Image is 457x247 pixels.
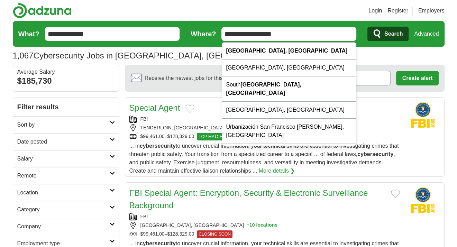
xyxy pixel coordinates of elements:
[418,7,445,15] a: Employers
[17,222,110,231] h2: Company
[222,76,356,102] div: South
[222,60,356,76] div: [GEOGRAPHIC_DATA], [GEOGRAPHIC_DATA]
[129,133,400,140] div: $99,461.00–$128,329.00
[140,214,148,219] a: FBI
[391,190,400,198] button: Add to favorite jobs
[17,189,110,197] h2: Location
[13,201,119,218] a: Category
[13,133,119,150] a: Date posted
[129,222,400,229] div: [GEOGRAPHIC_DATA], [GEOGRAPHIC_DATA]
[396,71,438,85] button: Create alert
[13,51,293,60] h1: Cybersecurity Jobs in [GEOGRAPHIC_DATA], [GEOGRAPHIC_DATA]
[17,75,115,87] div: $185,730
[414,27,439,41] a: Advanced
[197,133,224,140] span: TOP MATCH
[387,7,408,15] a: Register
[145,74,263,82] span: Receive the newest jobs for this search :
[17,205,110,214] h2: Category
[13,150,119,167] a: Salary
[384,27,403,41] span: Search
[13,184,119,201] a: Location
[13,3,72,18] img: Adzuna logo
[197,230,232,238] span: CLOSING SOON
[367,27,409,41] button: Search
[247,222,277,229] button: +10 locations
[13,218,119,235] a: Company
[247,222,249,229] span: +
[368,7,382,15] a: Login
[185,104,194,113] button: Add to favorite jobs
[129,230,400,238] div: $99,461.00–$128,329.00
[13,167,119,184] a: Remote
[405,187,440,213] img: FBI logo
[222,119,356,144] div: Urbanización San Francisco [PERSON_NAME], [GEOGRAPHIC_DATA]
[129,124,400,131] div: TENDERLOIN, [GEOGRAPHIC_DATA]
[17,69,115,75] div: Average Salary
[17,138,110,146] h2: Date posted
[13,116,119,133] a: Sort by
[129,103,180,112] a: Special Agent
[13,49,34,62] span: 1,067
[17,155,110,163] h2: Salary
[17,121,110,129] h2: Sort by
[222,102,356,119] div: [GEOGRAPHIC_DATA], [GEOGRAPHIC_DATA]
[17,172,110,180] h2: Remote
[226,48,348,54] strong: [GEOGRAPHIC_DATA], [GEOGRAPHIC_DATA]
[129,188,368,210] a: FBI Special Agent: Encryption, Security & Electronic Surveillance Background
[357,151,393,157] strong: cybersecurity
[259,167,295,175] a: More details ❯
[129,143,399,174] span: ... in to uncover crucial information, your technical skills are essential to investigating crime...
[13,98,119,116] h2: Filter results
[405,102,440,128] img: FBI logo
[140,143,176,149] strong: cybersecurity
[140,240,176,246] strong: cybersecurity
[18,29,39,39] label: What?
[226,82,301,96] strong: [GEOGRAPHIC_DATA], [GEOGRAPHIC_DATA]
[140,116,148,122] a: FBI
[222,144,356,169] div: Colinas de [GEOGRAPHIC_DATA], [GEOGRAPHIC_DATA]
[191,29,216,39] label: Where?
